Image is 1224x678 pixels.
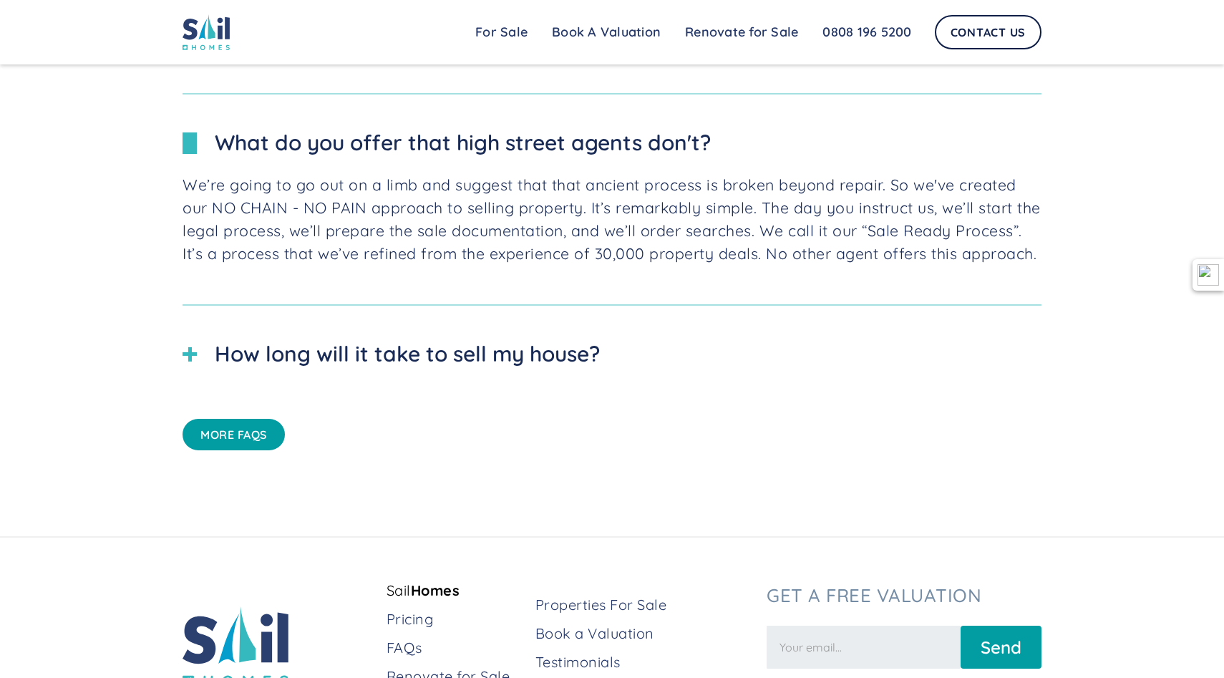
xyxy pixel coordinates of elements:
[535,595,755,615] a: Properties For Sale
[961,626,1041,669] input: Send
[535,652,755,672] a: Testimonials
[387,638,524,658] a: FAQs
[387,609,524,629] a: Pricing
[183,14,230,50] img: sail home logo colored
[935,15,1042,49] a: Contact Us
[215,127,711,159] div: What do you offer that high street agents don't?
[463,18,540,47] a: For Sale
[411,581,460,599] strong: Homes
[535,624,755,644] a: Book a Valuation
[540,18,673,47] a: Book A Valuation
[183,173,1041,265] p: We’re going to go out on a limb and suggest that that ancient process is broken beyond repair. So...
[810,18,923,47] a: 0808 196 5200
[767,626,961,669] input: Your email...
[767,584,1041,606] h3: Get a free valuation
[387,581,524,601] a: SailHomes
[673,18,810,47] a: Renovate for Sale
[767,619,1041,669] form: Newsletter Form
[215,338,600,370] div: How long will it take to sell my house?
[183,419,285,450] a: More FAQs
